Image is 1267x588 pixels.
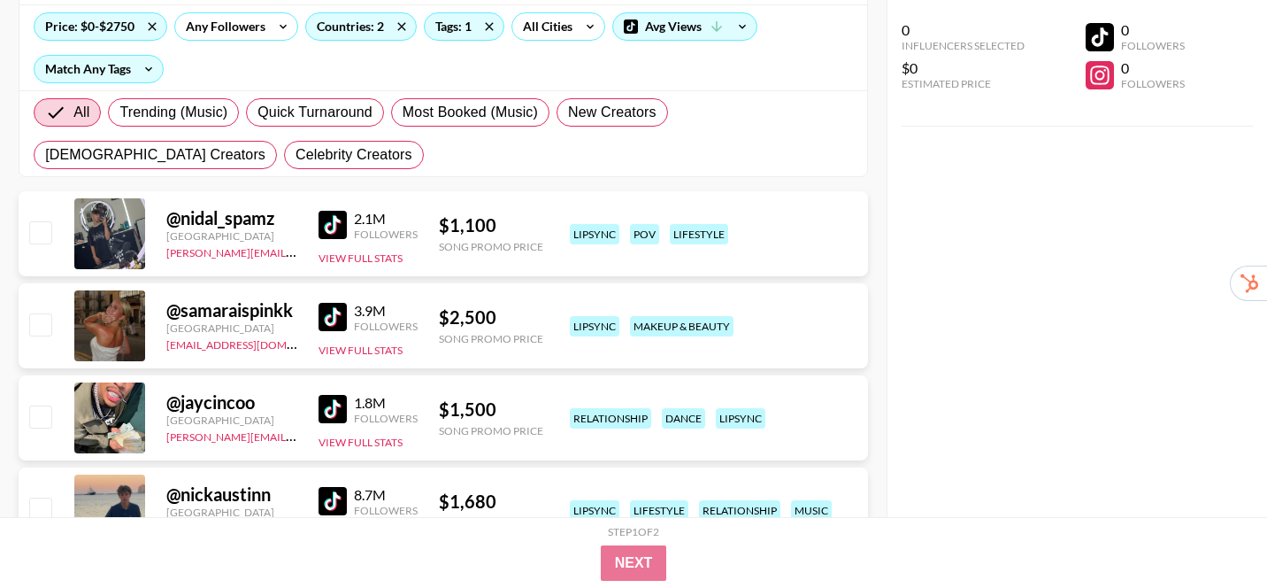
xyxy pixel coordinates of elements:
div: Tags: 1 [425,13,503,40]
div: Followers [354,412,418,425]
div: [GEOGRAPHIC_DATA] [166,229,297,243]
div: lifestyle [670,224,728,244]
div: $ 1,500 [439,398,543,421]
div: Song Promo Price [439,516,543,530]
div: 0 [902,21,1025,39]
div: pov [630,224,659,244]
div: lipsync [570,500,619,521]
div: Followers [1121,77,1185,90]
div: @ nidal_spamz [166,207,297,229]
button: View Full Stats [319,436,403,449]
div: $ 2,500 [439,306,543,329]
div: [GEOGRAPHIC_DATA] [166,321,297,335]
a: [PERSON_NAME][EMAIL_ADDRESS][DOMAIN_NAME] [166,243,428,259]
div: Step 1 of 2 [608,525,659,538]
button: View Full Stats [319,251,403,265]
img: TikTok [319,211,347,239]
div: Followers [354,228,418,241]
div: Any Followers [175,13,269,40]
span: New Creators [568,102,657,123]
div: @ jaycincoo [166,391,297,414]
div: @ nickaustinn [166,484,297,506]
div: $ 1,100 [439,214,543,236]
div: $ 1,680 [439,491,543,513]
span: Celebrity Creators [296,144,412,166]
span: Quick Turnaround [257,102,372,123]
div: 1.8M [354,394,418,412]
img: TikTok [319,303,347,331]
div: lipsync [570,224,619,244]
div: $0 [902,59,1025,77]
div: Price: $0-$2750 [35,13,166,40]
div: Followers [354,504,418,517]
div: Song Promo Price [439,332,543,345]
div: Estimated Price [902,77,1025,90]
a: [PERSON_NAME][EMAIL_ADDRESS][DOMAIN_NAME] [166,427,428,444]
div: makeup & beauty [630,316,733,337]
div: dance [662,408,705,429]
div: Influencers Selected [902,39,1025,52]
div: 2.1M [354,210,418,228]
div: relationship [570,408,651,429]
div: Avg Views [613,13,756,40]
div: Followers [354,320,418,333]
iframe: Drift Widget Chat Controller [1179,499,1246,567]
div: @ samaraispinkk [166,299,297,321]
div: Match Any Tags [35,56,163,82]
div: Countries: 2 [306,13,416,40]
div: 8.7M [354,486,418,504]
span: Most Booked (Music) [403,102,538,123]
div: relationship [699,500,780,521]
span: All [73,102,89,123]
img: TikTok [319,487,347,515]
div: Song Promo Price [439,240,543,253]
div: 0 [1121,59,1185,77]
a: [EMAIL_ADDRESS][DOMAIN_NAME] [166,335,344,352]
div: lipsync [716,408,765,429]
div: Followers [1121,39,1185,52]
div: 0 [1121,21,1185,39]
span: [DEMOGRAPHIC_DATA] Creators [45,144,265,166]
button: Next [601,545,667,581]
img: TikTok [319,395,347,423]
div: [GEOGRAPHIC_DATA] [166,506,297,519]
button: View Full Stats [319,344,403,357]
div: lifestyle [630,500,688,521]
div: lipsync [570,316,619,337]
div: Song Promo Price [439,424,543,437]
div: [GEOGRAPHIC_DATA] [166,414,297,427]
span: Trending (Music) [119,102,227,123]
div: All Cities [512,13,576,40]
div: 3.9M [354,302,418,320]
div: music [791,500,832,521]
